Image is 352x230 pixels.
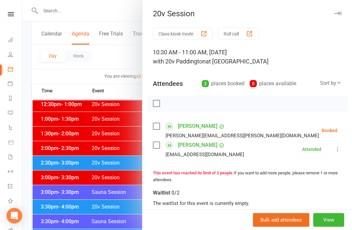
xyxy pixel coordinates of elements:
[8,62,22,77] a: Calendar
[250,79,296,88] div: places available
[302,147,321,152] div: Attended
[166,131,319,140] div: [PERSON_NAME][EMAIL_ADDRESS][PERSON_NAME][DOMAIN_NAME]
[153,79,183,88] div: Attendees
[153,170,342,183] div: If you want to add more people, please remove 1 or more attendees.
[8,92,22,106] a: Reports
[153,58,206,65] span: with 20v Paddington
[153,199,342,207] div: The waitlist for this event is currently empty.
[8,77,22,92] a: Payments
[202,80,209,87] div: 2
[250,80,257,87] div: 0
[178,121,217,131] a: [PERSON_NAME]
[313,213,344,227] button: View
[202,79,244,88] div: places booked
[8,33,22,48] a: Dashboard
[178,140,217,150] a: [PERSON_NAME]
[206,58,269,65] span: at [GEOGRAPHIC_DATA]
[8,48,22,62] a: People
[322,128,337,133] div: Booked
[153,48,342,66] div: 10:30 AM - 11:00 AM, [DATE]
[153,28,213,40] button: Class kiosk mode
[153,170,234,175] strong: This event has reached its limit of 2 people.
[253,213,309,227] button: Bulk add attendees
[153,188,180,197] div: Waitlist
[218,28,258,40] button: Roll call
[320,79,342,88] div: Sort by
[8,136,22,150] a: Product Sales
[7,208,22,223] div: Open Intercom Messenger
[166,150,244,159] div: [EMAIL_ADDRESS][DOMAIN_NAME]
[8,194,22,209] a: What's New
[171,188,180,197] div: 0/2
[142,9,352,18] div: 20v Session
